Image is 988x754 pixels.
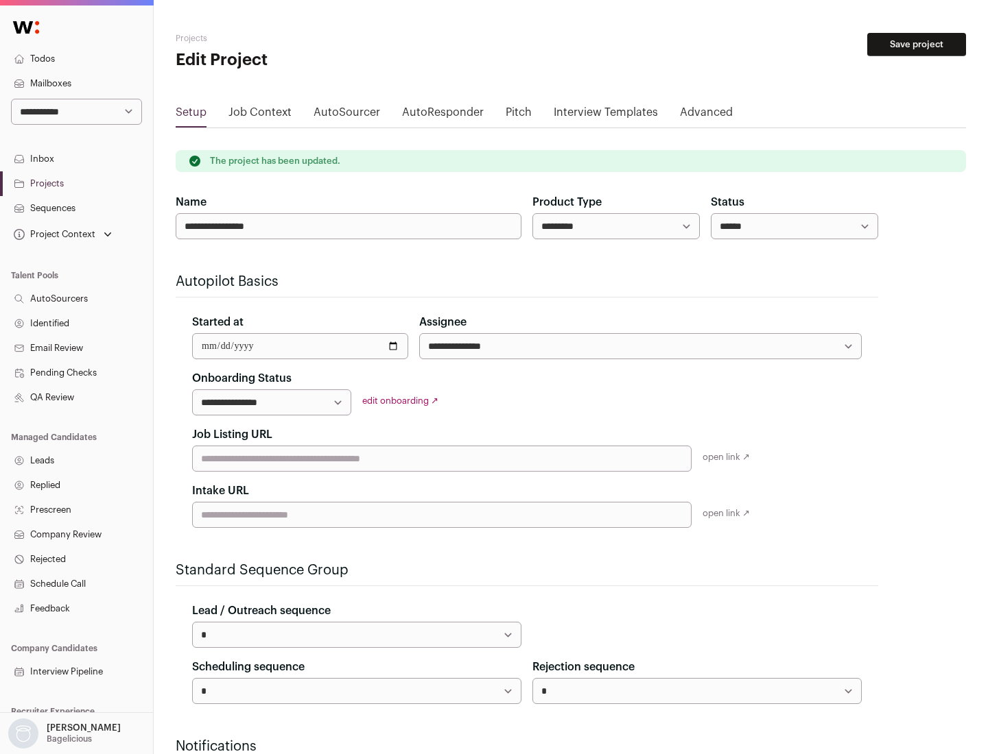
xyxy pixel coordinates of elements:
label: Lead / Outreach sequence [192,603,331,619]
a: AutoSourcer [314,104,380,126]
a: Pitch [506,104,532,126]
label: Name [176,194,207,210]
button: Save project [867,33,966,56]
img: Wellfound [5,14,47,41]
a: AutoResponder [402,104,484,126]
h2: Projects [176,33,439,44]
a: Interview Templates [554,104,658,126]
a: Job Context [228,104,292,126]
a: Advanced [680,104,733,126]
p: [PERSON_NAME] [47,722,121,733]
label: Intake URL [192,483,249,499]
a: edit onboarding ↗ [362,396,438,405]
h2: Standard Sequence Group [176,561,878,580]
button: Open dropdown [11,225,115,244]
a: Setup [176,104,207,126]
div: Project Context [11,229,95,240]
h1: Edit Project [176,49,439,71]
p: Bagelicious [47,733,92,744]
label: Rejection sequence [532,659,635,675]
label: Job Listing URL [192,426,272,443]
label: Product Type [532,194,602,210]
label: Onboarding Status [192,370,292,387]
h2: Autopilot Basics [176,272,878,291]
button: Open dropdown [5,718,123,749]
label: Assignee [419,314,467,330]
p: The project has been updated. [210,156,340,167]
label: Started at [192,314,244,330]
label: Scheduling sequence [192,659,305,675]
label: Status [711,194,744,210]
img: nopic.png [8,718,38,749]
